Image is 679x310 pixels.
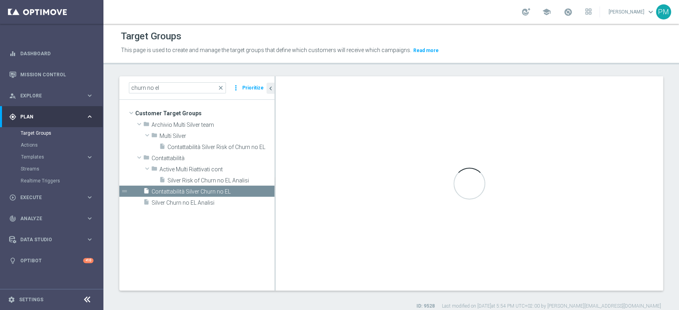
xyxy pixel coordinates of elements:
[9,72,94,78] button: Mission Control
[232,82,240,93] i: more_vert
[646,8,655,16] span: keyboard_arrow_down
[20,114,86,119] span: Plan
[267,83,274,94] button: chevron_left
[9,92,86,99] div: Explore
[9,215,94,222] button: track_changes Analyze keyboard_arrow_right
[412,46,440,55] button: Read more
[152,188,274,195] span: Contattabilit&#xE0; Silver Churn no EL
[20,43,93,64] a: Dashboard
[159,143,165,152] i: insert_drive_file
[20,93,86,98] span: Explore
[9,215,86,222] div: Analyze
[9,50,94,57] button: equalizer Dashboard
[143,199,150,208] i: insert_drive_file
[86,153,93,161] i: keyboard_arrow_right
[9,257,16,264] i: lightbulb
[9,194,16,201] i: play_circle_outline
[83,258,93,263] div: +10
[21,155,78,159] span: Templates
[152,155,274,162] span: Contattabilit&#xE0;
[21,166,83,172] a: Streams
[20,216,86,221] span: Analyze
[9,250,93,271] div: Optibot
[121,47,411,53] span: This page is used to create and manage the target groups that define which customers will receive...
[9,194,86,201] div: Execute
[542,8,551,16] span: school
[167,144,274,151] span: Contattabilit&#xE0; Silver Risk of Churn no EL
[143,121,150,130] i: folder
[21,155,86,159] div: Templates
[241,83,265,93] button: Prioritize
[135,108,274,119] span: Customer Target Groups
[9,93,94,99] button: person_search Explore keyboard_arrow_right
[152,200,274,206] span: Silver Churn no EL Analisi
[416,303,435,310] label: ID: 9528
[86,194,93,201] i: keyboard_arrow_right
[21,127,103,139] div: Target Groups
[20,64,93,85] a: Mission Control
[218,85,224,91] span: close
[159,176,165,186] i: insert_drive_file
[21,139,103,151] div: Actions
[86,92,93,99] i: keyboard_arrow_right
[9,194,94,201] button: play_circle_outline Execute keyboard_arrow_right
[21,151,103,163] div: Templates
[9,114,94,120] button: gps_fixed Plan keyboard_arrow_right
[151,132,158,141] i: folder
[21,178,83,184] a: Realtime Triggers
[9,113,86,120] div: Plan
[8,296,15,303] i: settings
[9,236,94,243] button: Data Studio keyboard_arrow_right
[9,113,16,120] i: gps_fixed
[656,4,671,19] div: PM
[21,175,103,187] div: Realtime Triggers
[19,297,43,302] a: Settings
[21,130,83,136] a: Target Groups
[9,43,93,64] div: Dashboard
[442,303,661,310] label: Last modified on [DATE] at 5:54 PM UTC+02:00 by [PERSON_NAME][EMAIL_ADDRESS][DOMAIN_NAME]
[143,188,150,197] i: insert_drive_file
[608,6,656,18] a: [PERSON_NAME]keyboard_arrow_down
[21,154,94,160] button: Templates keyboard_arrow_right
[86,215,93,222] i: keyboard_arrow_right
[267,85,274,92] i: chevron_left
[143,154,150,163] i: folder
[9,258,94,264] button: lightbulb Optibot +10
[9,50,16,57] i: equalizer
[21,142,83,148] a: Actions
[20,195,86,200] span: Execute
[167,177,274,184] span: Silver Risk of Churn no EL Analisi
[9,64,93,85] div: Mission Control
[20,237,86,242] span: Data Studio
[151,165,158,174] i: folder
[86,236,93,243] i: keyboard_arrow_right
[86,113,93,120] i: keyboard_arrow_right
[152,122,274,128] span: Archivio Multi Silver team
[160,133,274,139] span: Multi Silver
[9,215,16,222] i: track_changes
[160,166,274,173] span: Active Multi Riattivati cont
[9,92,16,99] i: person_search
[20,250,83,271] a: Optibot
[21,163,103,175] div: Streams
[129,82,226,93] input: Quick find group or folder
[9,236,86,243] div: Data Studio
[121,31,181,42] h1: Target Groups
